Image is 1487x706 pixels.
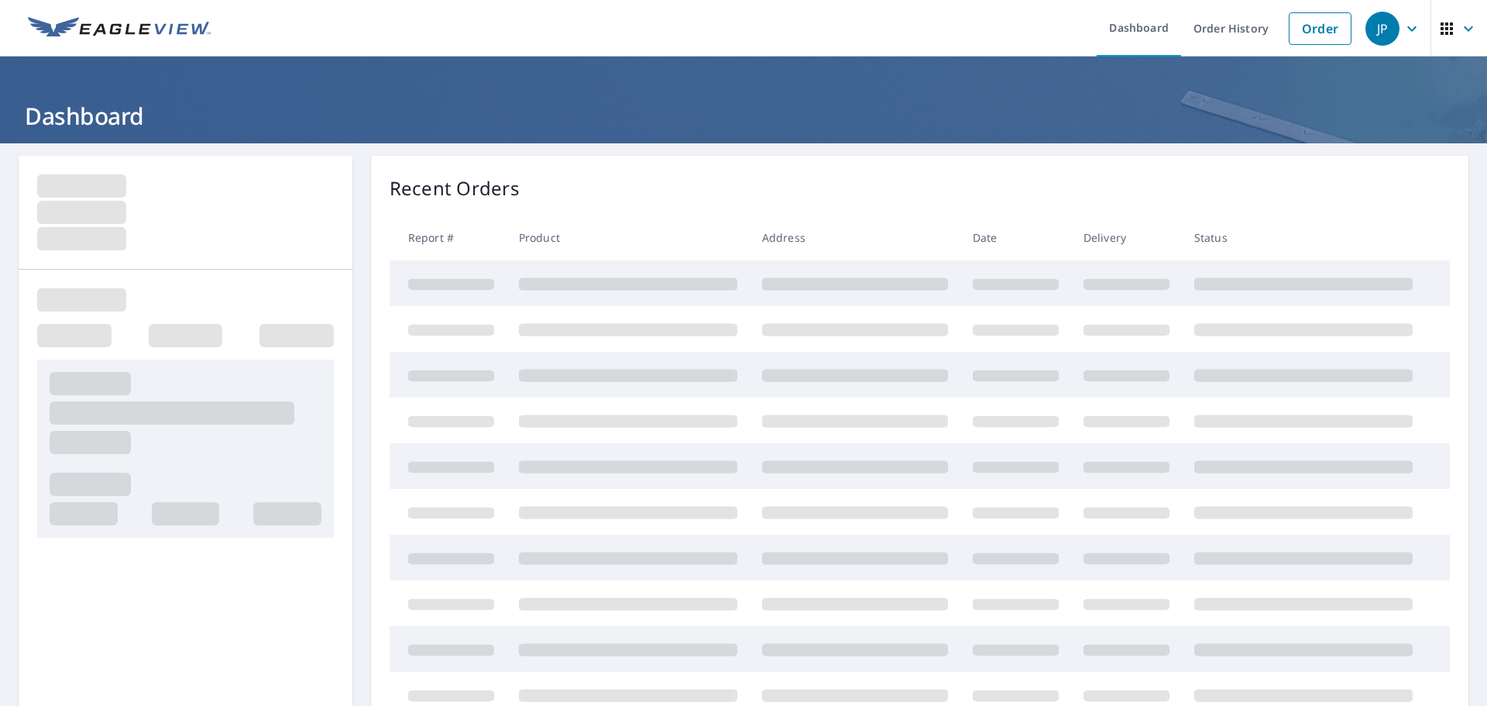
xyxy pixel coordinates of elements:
[1289,12,1351,45] a: Order
[750,215,960,260] th: Address
[960,215,1071,260] th: Date
[1182,215,1425,260] th: Status
[28,17,211,40] img: EV Logo
[1071,215,1182,260] th: Delivery
[507,215,750,260] th: Product
[390,174,520,202] p: Recent Orders
[390,215,507,260] th: Report #
[1365,12,1399,46] div: JP
[19,100,1468,132] h1: Dashboard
